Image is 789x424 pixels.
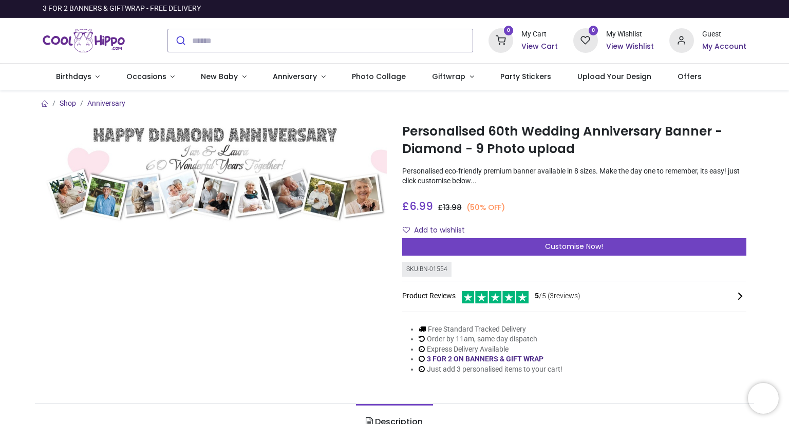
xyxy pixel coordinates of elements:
[402,166,746,186] p: Personalised eco-friendly premium banner available in 8 sizes. Make the day one to remember, its ...
[402,290,746,303] div: Product Reviews
[43,64,113,90] a: Birthdays
[188,64,260,90] a: New Baby
[606,42,654,52] a: View Wishlist
[521,42,558,52] a: View Cart
[531,4,746,14] iframe: Customer reviews powered by Trustpilot
[504,26,514,35] sup: 0
[273,71,317,82] span: Anniversary
[87,99,125,107] a: Anniversary
[589,26,598,35] sup: 0
[535,292,539,300] span: 5
[678,71,702,82] span: Offers
[419,344,562,355] li: Express Delivery Available
[419,334,562,344] li: Order by 11am, same day dispatch
[489,36,513,44] a: 0
[702,29,746,40] div: Guest
[545,241,603,252] span: Customise Now!
[168,29,192,52] button: Submit
[443,202,462,213] span: 13.98
[402,123,746,158] h1: Personalised 60th Wedding Anniversary Banner - Diamond - 9 Photo upload
[43,26,125,55] img: Cool Hippo
[438,202,462,213] span: £
[500,71,551,82] span: Party Stickers
[419,64,487,90] a: Giftwrap
[419,364,562,375] li: Just add 3 personalised items to your cart!
[113,64,188,90] a: Occasions
[419,324,562,335] li: Free Standard Tracked Delivery
[126,71,166,82] span: Occasions
[521,29,558,40] div: My Cart
[748,383,779,414] iframe: Brevo live chat
[466,202,505,213] small: (50% OFF)
[201,71,238,82] span: New Baby
[259,64,339,90] a: Anniversary
[403,226,410,234] i: Add to wishlist
[60,99,76,107] a: Shop
[352,71,406,82] span: Photo Collage
[56,71,91,82] span: Birthdays
[573,36,598,44] a: 0
[402,199,433,214] span: £
[606,29,654,40] div: My Wishlist
[432,71,465,82] span: Giftwrap
[409,199,433,214] span: 6.99
[402,262,452,277] div: SKU: BN-01554
[43,4,201,14] div: 3 FOR 2 BANNERS & GIFTWRAP - FREE DELIVERY
[43,26,125,55] a: Logo of Cool Hippo
[535,291,580,301] span: /5 ( 3 reviews)
[427,355,543,363] a: 3 FOR 2 ON BANNERS & GIFT WRAP
[43,121,387,224] img: Personalised 60th Wedding Anniversary Banner - Diamond - 9 Photo upload
[577,71,651,82] span: Upload Your Design
[702,42,746,52] a: My Account
[402,222,474,239] button: Add to wishlistAdd to wishlist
